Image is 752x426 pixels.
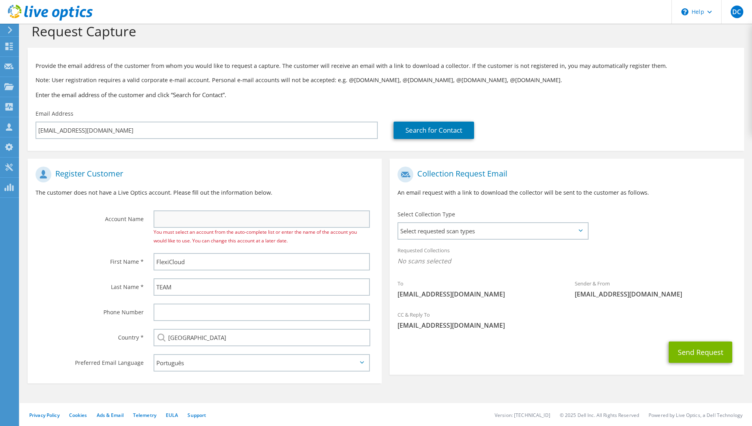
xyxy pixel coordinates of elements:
[36,210,144,223] label: Account Name
[390,306,744,334] div: CC & Reply To
[560,412,639,418] li: © 2025 Dell Inc. All Rights Reserved
[394,122,474,139] a: Search for Contact
[575,290,736,298] span: [EMAIL_ADDRESS][DOMAIN_NAME]
[495,412,550,418] li: Version: [TECHNICAL_ID]
[133,412,156,418] a: Telemetry
[36,167,370,182] h1: Register Customer
[390,275,567,302] div: To
[649,412,743,418] li: Powered by Live Optics, a Dell Technology
[166,412,178,418] a: EULA
[69,412,87,418] a: Cookies
[398,188,736,197] p: An email request with a link to download the collector will be sent to the customer as follows.
[188,412,206,418] a: Support
[36,329,144,342] label: Country *
[36,110,73,118] label: Email Address
[398,290,559,298] span: [EMAIL_ADDRESS][DOMAIN_NAME]
[36,354,144,367] label: Preferred Email Language
[567,275,744,302] div: Sender & From
[36,278,144,291] label: Last Name *
[32,23,736,39] h1: Request Capture
[36,253,144,266] label: First Name *
[398,257,736,265] span: No scans selected
[669,342,732,363] button: Send Request
[36,76,736,84] p: Note: User registration requires a valid corporate e-mail account. Personal e-mail accounts will ...
[154,229,357,244] span: You must select an account from the auto-complete list or enter the name of the account you would...
[731,6,743,18] span: DC
[398,321,736,330] span: [EMAIL_ADDRESS][DOMAIN_NAME]
[390,242,744,271] div: Requested Collections
[681,8,688,15] svg: \n
[29,412,60,418] a: Privacy Policy
[398,223,587,239] span: Select requested scan types
[36,304,144,316] label: Phone Number
[36,188,374,197] p: The customer does not have a Live Optics account. Please fill out the information below.
[36,62,736,70] p: Provide the email address of the customer from whom you would like to request a capture. The cust...
[36,90,736,99] h3: Enter the email address of the customer and click “Search for Contact”.
[97,412,124,418] a: Ads & Email
[398,167,732,182] h1: Collection Request Email
[398,210,455,218] label: Select Collection Type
